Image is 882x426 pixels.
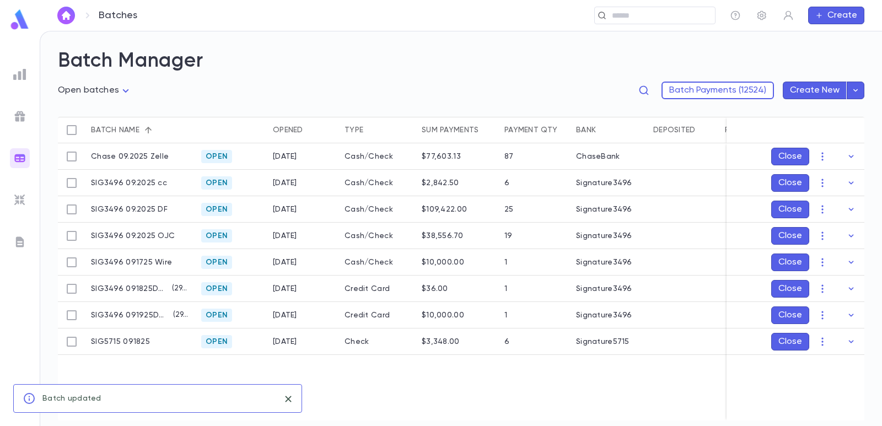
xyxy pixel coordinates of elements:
[201,152,232,161] span: Open
[345,117,363,143] div: Type
[576,152,620,161] div: ChaseBank
[273,205,297,214] div: 9/1/2025
[576,311,632,320] div: Signature3496
[339,223,416,249] div: Cash/Check
[576,179,632,187] div: Signature3496
[771,280,809,298] button: Close
[504,117,557,143] div: Payment qty
[169,310,190,321] p: ( 2955 )
[719,117,791,143] div: Recorded
[91,311,169,320] p: SIG3496 091925DMFcc
[273,337,297,346] div: 9/18/2025
[422,284,448,293] div: $36.00
[273,117,303,143] div: Opened
[576,258,632,267] div: Signature3496
[504,284,507,293] div: 1
[661,82,774,99] button: Batch Payments (12524)
[273,179,297,187] div: 9/4/2025
[571,117,648,143] div: Bank
[339,302,416,328] div: Credit Card
[60,11,73,20] img: home_white.a664292cf8c1dea59945f0da9f25487c.svg
[576,337,630,346] div: Signature5715
[13,68,26,81] img: reports_grey.c525e4749d1bce6a11f5fe2a8de1b229.svg
[422,152,461,161] div: $77,603.13
[85,117,196,143] div: Batch name
[267,117,339,143] div: Opened
[416,117,499,143] div: Sum payments
[339,143,416,170] div: Cash/Check
[504,231,513,240] div: 19
[771,148,809,165] button: Close
[273,231,297,240] div: 9/2/2025
[783,82,847,99] button: Create New
[273,152,297,161] div: 9/1/2025
[504,258,507,267] div: 1
[168,283,190,294] p: ( 2954 )
[201,205,232,214] span: Open
[648,117,719,143] div: Deposited
[771,254,809,271] button: Close
[422,205,467,214] div: $109,422.00
[504,179,509,187] div: 6
[279,390,297,408] button: close
[504,205,514,214] div: 25
[91,152,169,161] p: Chase 09.2025 Zelle
[504,152,514,161] div: 87
[201,337,232,346] span: Open
[58,86,119,95] span: Open batches
[201,311,232,320] span: Open
[771,306,809,324] button: Close
[201,284,232,293] span: Open
[422,231,463,240] div: $38,556.70
[771,201,809,218] button: Close
[339,196,416,223] div: Cash/Check
[422,337,460,346] div: $3,348.00
[9,9,31,30] img: logo
[91,231,175,240] p: SIG3496 09.2025 OJC
[504,337,509,346] div: 6
[91,337,150,346] p: SIG5715 091825
[576,205,632,214] div: Signature3496
[576,284,632,293] div: Signature3496
[13,152,26,165] img: batches_gradient.0a22e14384a92aa4cd678275c0c39cc4.svg
[422,311,464,320] div: $10,000.00
[273,284,297,293] div: 9/18/2025
[339,170,416,196] div: Cash/Check
[91,205,168,214] p: SIG3496 09.2025 DF
[91,179,167,187] p: SIG3496 09.2025 cc
[13,110,26,123] img: campaigns_grey.99e729a5f7ee94e3726e6486bddda8f1.svg
[422,179,459,187] div: $2,842.50
[273,311,297,320] div: 9/19/2025
[808,7,864,24] button: Create
[339,276,416,302] div: Credit Card
[42,388,101,409] div: Batch updated
[771,333,809,350] button: Close
[771,174,809,192] button: Close
[201,179,232,187] span: Open
[201,258,232,267] span: Open
[422,117,478,143] div: Sum payments
[499,117,571,143] div: Payment qty
[58,82,132,99] div: Open batches
[99,9,137,21] p: Batches
[58,49,864,73] h2: Batch Manager
[139,121,157,139] button: Sort
[339,117,416,143] div: Type
[653,117,696,143] div: Deposited
[273,258,297,267] div: 9/18/2025
[91,284,168,293] p: SIG3496 091825DMFcc
[771,227,809,245] button: Close
[504,311,507,320] div: 1
[339,249,416,276] div: Cash/Check
[201,231,232,240] span: Open
[13,193,26,207] img: imports_grey.530a8a0e642e233f2baf0ef88e8c9fcb.svg
[13,235,26,249] img: letters_grey.7941b92b52307dd3b8a917253454ce1c.svg
[339,328,416,355] div: Check
[576,117,596,143] div: Bank
[91,258,172,267] p: SIG3496 091725 Wire
[422,258,464,267] div: $10,000.00
[725,117,767,143] div: Recorded
[91,117,139,143] div: Batch name
[576,231,632,240] div: Signature3496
